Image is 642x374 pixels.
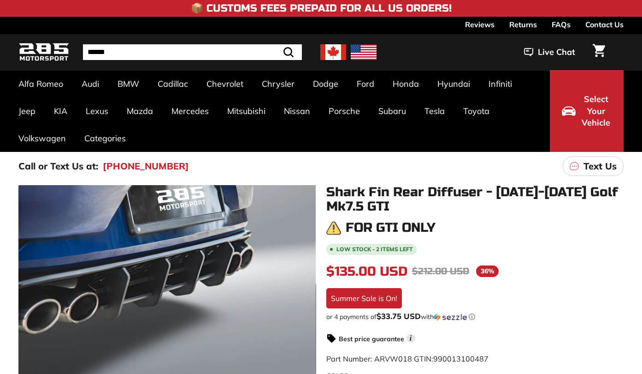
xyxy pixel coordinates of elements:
a: Toyota [454,97,499,125]
a: Dodge [304,70,348,97]
h4: 📦 Customs Fees Prepaid for All US Orders! [191,3,452,14]
span: 36% [476,265,499,277]
img: warning.png [326,221,341,235]
div: Summer Sale is On! [326,288,402,308]
p: Call or Text Us at: [18,159,98,173]
span: Select Your Vehicle [580,93,612,129]
a: Porsche [319,97,369,125]
a: Ford [348,70,383,97]
span: Part Number: ARVW018 GTIN: [326,354,489,363]
a: Nissan [275,97,319,125]
a: Text Us [563,157,624,176]
a: Returns [509,17,537,32]
span: Low stock - 2 items left [336,247,413,252]
span: $33.75 USD [377,311,421,321]
a: Tesla [415,97,454,125]
a: Chevrolet [197,70,253,97]
a: Mitsubishi [218,97,275,125]
div: or 4 payments of with [326,312,624,321]
button: Select Your Vehicle [550,70,624,152]
a: Chrysler [253,70,304,97]
a: Reviews [465,17,495,32]
span: $212.00 USD [412,265,469,277]
a: FAQs [552,17,571,32]
a: Categories [75,125,135,152]
a: Contact Us [585,17,624,32]
div: or 4 payments of$33.75 USDwithSezzle Click to learn more about Sezzle [326,312,624,321]
a: Mazda [118,97,162,125]
span: 990013100487 [433,354,489,363]
span: Live Chat [538,46,575,58]
a: Honda [383,70,428,97]
img: Logo_285_Motorsport_areodynamics_components [18,42,69,63]
a: Cart [587,36,611,68]
h1: Shark Fin Rear Diffuser - [DATE]-[DATE] Golf Mk7.5 GTI [326,185,624,214]
a: Volkswagen [9,125,75,152]
span: i [406,334,415,343]
a: Alfa Romeo [9,70,72,97]
a: Infiniti [479,70,521,97]
a: Cadillac [148,70,197,97]
a: Subaru [369,97,415,125]
a: Audi [72,70,108,97]
a: [PHONE_NUMBER] [103,159,189,173]
a: BMW [108,70,148,97]
button: Live Chat [512,41,587,64]
span: $135.00 USD [326,264,407,279]
a: KIA [45,97,77,125]
input: Search [83,44,302,60]
h3: For GTI only [346,221,436,235]
strong: Best price guarantee [339,335,404,343]
p: Text Us [583,159,617,173]
a: Jeep [9,97,45,125]
a: Mercedes [162,97,218,125]
a: Lexus [77,97,118,125]
img: Sezzle [434,313,467,321]
a: Hyundai [428,70,479,97]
